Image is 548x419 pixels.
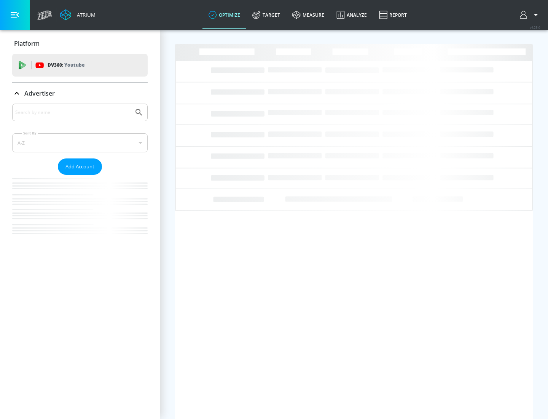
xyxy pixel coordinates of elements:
div: Platform [12,33,148,54]
p: Platform [14,39,40,48]
span: v 4.28.0 [530,25,540,29]
a: optimize [202,1,246,29]
input: Search by name [15,107,131,117]
div: Advertiser [12,83,148,104]
nav: list of Advertiser [12,175,148,249]
div: DV360: Youtube [12,54,148,77]
div: A-Z [12,133,148,152]
div: Atrium [74,11,96,18]
span: Add Account [65,162,94,171]
p: Youtube [64,61,84,69]
p: Advertiser [24,89,55,98]
p: DV360: [48,61,84,69]
a: Analyze [330,1,373,29]
a: Target [246,1,286,29]
button: Add Account [58,158,102,175]
a: measure [286,1,330,29]
div: Advertiser [12,104,148,249]
a: Atrium [60,9,96,21]
a: Report [373,1,413,29]
label: Sort By [22,131,38,136]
